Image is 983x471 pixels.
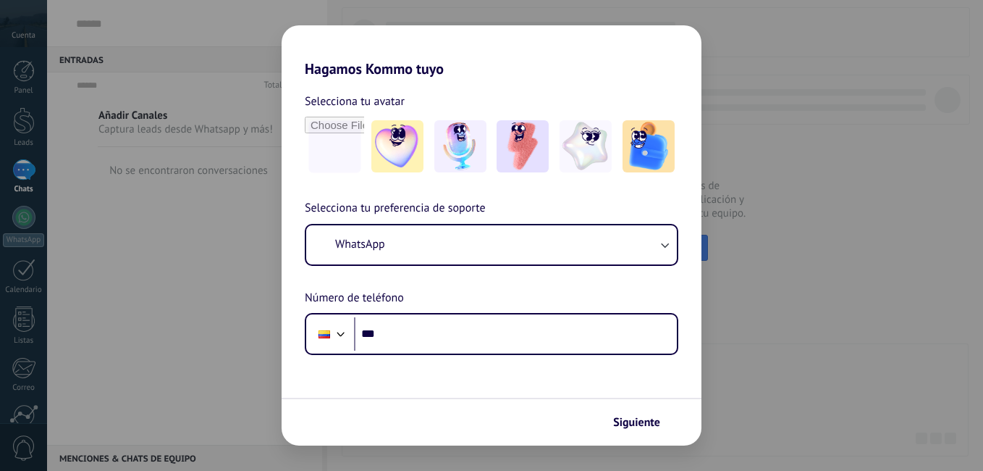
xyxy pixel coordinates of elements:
span: WhatsApp [335,237,385,251]
span: Siguiente [613,417,660,428]
span: Selecciona tu avatar [305,92,405,111]
img: -3.jpeg [497,120,549,172]
img: -4.jpeg [560,120,612,172]
img: -2.jpeg [434,120,486,172]
span: Número de teléfono [305,289,404,308]
span: Selecciona tu preferencia de soporte [305,199,486,218]
img: -5.jpeg [623,120,675,172]
button: WhatsApp [306,225,677,264]
button: Siguiente [607,410,680,435]
h2: Hagamos Kommo tuyo [282,25,701,78]
div: Colombia: + 57 [311,319,338,349]
img: -1.jpeg [371,120,423,172]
